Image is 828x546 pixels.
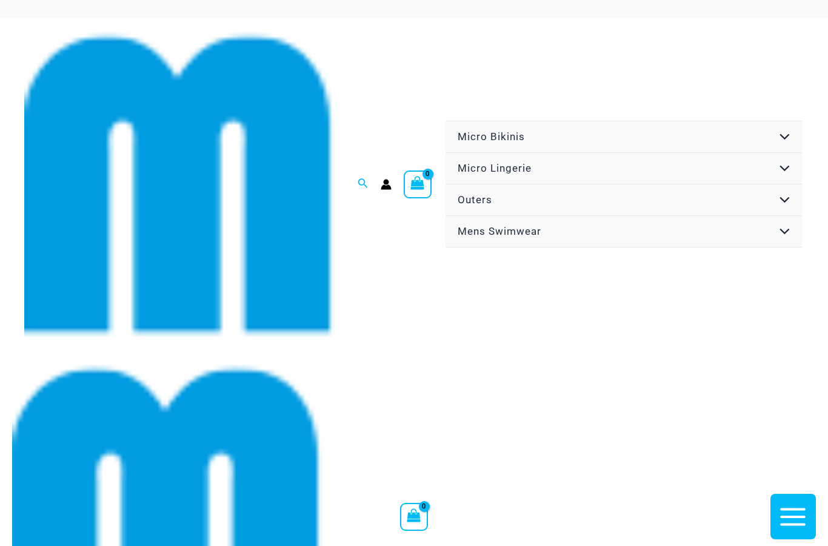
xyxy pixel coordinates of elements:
[358,177,369,192] a: Search icon link
[444,119,804,249] nav: Site Navigation
[458,130,525,143] span: Micro Bikinis
[446,216,802,248] a: Mens SwimwearMenu ToggleMenu Toggle
[458,225,541,237] span: Mens Swimwear
[24,29,335,340] img: cropped mm emblem
[446,184,802,216] a: OutersMenu ToggleMenu Toggle
[446,153,802,184] a: Micro LingerieMenu ToggleMenu Toggle
[400,503,428,531] a: View Shopping Cart, empty
[458,194,492,206] span: Outers
[446,121,802,153] a: Micro BikinisMenu ToggleMenu Toggle
[381,179,392,190] a: Account icon link
[458,162,532,174] span: Micro Lingerie
[404,170,432,198] a: View Shopping Cart, empty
